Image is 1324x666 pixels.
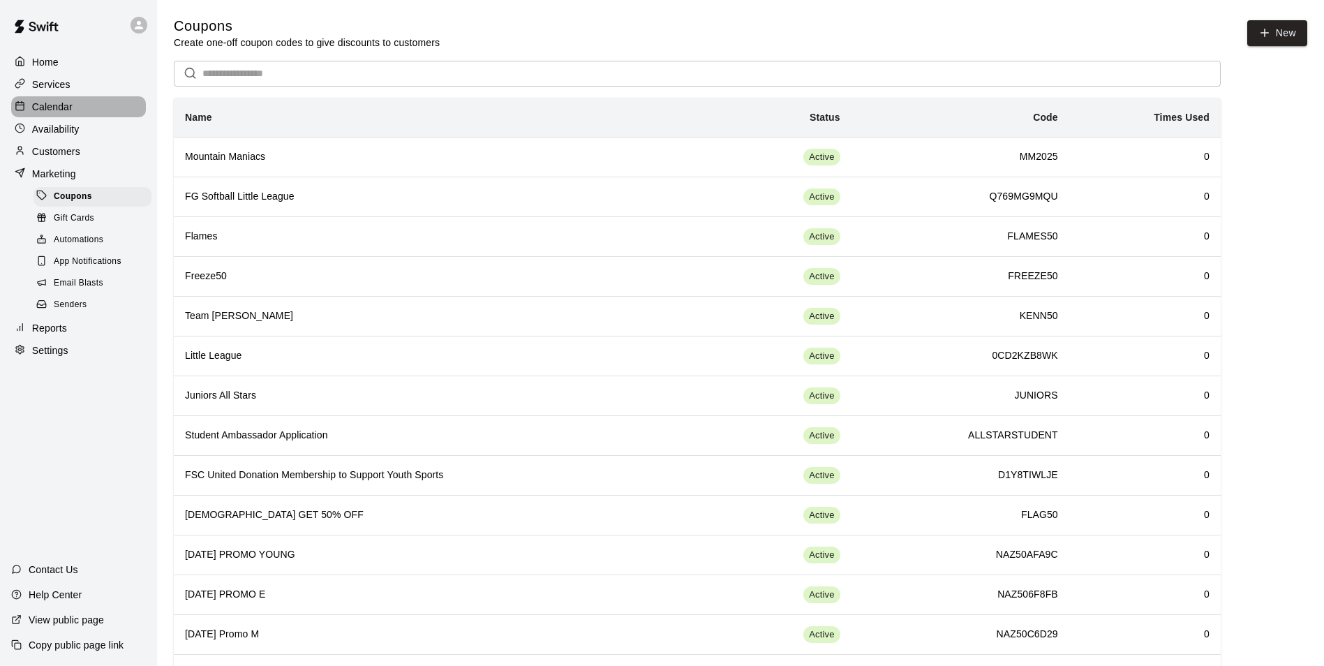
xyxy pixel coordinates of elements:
h6: 0 [1080,348,1210,364]
span: Active [803,350,840,363]
h6: ALLSTARSTUDENT [863,428,1058,443]
div: App Notifications [34,252,151,272]
p: Marketing [32,167,76,181]
a: Coupons [34,186,157,207]
p: Create one-off coupon codes to give discounts to customers [174,36,440,50]
p: Services [32,77,70,91]
span: Active [803,509,840,522]
h6: JUNIORS [863,388,1058,404]
b: Status [810,112,840,123]
h6: 0 [1080,508,1210,523]
a: Calendar [11,96,146,117]
h6: Flames [185,229,708,244]
h6: FLAG50 [863,508,1058,523]
a: Automations [34,230,157,251]
h6: 0CD2KZB8WK [863,348,1058,364]
a: Services [11,74,146,95]
h6: Juniors All Stars [185,388,708,404]
span: Active [803,191,840,204]
h6: Little League [185,348,708,364]
h6: MM2025 [863,149,1058,165]
p: View public page [29,613,104,627]
p: Home [32,55,59,69]
span: Active [803,310,840,323]
h6: FSC United Donation Membership to Support Youth Sports [185,468,708,483]
p: Reports [32,321,67,335]
h6: FG Softball Little League [185,189,708,205]
h6: KENN50 [863,309,1058,324]
h6: D1Y8TIWLJE [863,468,1058,483]
a: Settings [11,340,146,361]
h6: 0 [1080,189,1210,205]
h6: FLAMES50 [863,229,1058,244]
p: Copy public page link [29,638,124,652]
h6: 0 [1080,229,1210,244]
p: Settings [32,343,68,357]
b: Name [185,112,212,123]
h5: Coupons [174,17,440,36]
h6: 0 [1080,269,1210,284]
p: Contact Us [29,563,78,577]
a: Availability [11,119,146,140]
h6: [DATE] Promo M [185,627,708,642]
h6: [DATE] PROMO YOUNG [185,547,708,563]
span: Gift Cards [54,212,94,225]
h6: NAZ506F8FB [863,587,1058,602]
span: Active [803,589,840,602]
div: Coupons [34,187,151,207]
a: Email Blasts [34,273,157,295]
h6: 0 [1080,627,1210,642]
span: Active [803,230,840,244]
a: App Notifications [34,251,157,273]
span: Coupons [54,190,92,204]
span: Automations [54,233,103,247]
div: Senders [34,295,151,315]
a: Reports [11,318,146,339]
h6: Q769MG9MQU [863,189,1058,205]
span: Senders [54,298,87,312]
h6: FREEZE50 [863,269,1058,284]
h6: 0 [1080,149,1210,165]
span: Active [803,390,840,403]
span: Active [803,151,840,164]
h6: Mountain Maniacs [185,149,708,165]
h6: 0 [1080,468,1210,483]
h6: [DEMOGRAPHIC_DATA] GET 50% OFF [185,508,708,523]
a: Customers [11,141,146,162]
h6: 0 [1080,428,1210,443]
span: Active [803,270,840,283]
button: New [1247,20,1307,46]
p: Customers [32,145,80,158]
span: Active [803,549,840,562]
h6: NAZ50AFA9C [863,547,1058,563]
div: Automations [34,230,151,250]
h6: Student Ambassador Application [185,428,708,443]
span: Active [803,628,840,642]
h6: NAZ50C6D29 [863,627,1058,642]
div: Marketing [11,163,146,184]
span: Email Blasts [54,276,103,290]
div: Email Blasts [34,274,151,293]
h6: 0 [1080,309,1210,324]
div: Gift Cards [34,209,151,228]
a: Home [11,52,146,73]
span: Active [803,429,840,443]
h6: 0 [1080,587,1210,602]
a: Senders [34,295,157,316]
span: App Notifications [54,255,121,269]
span: Active [803,469,840,482]
a: Gift Cards [34,207,157,229]
b: Times Used [1154,112,1210,123]
h6: 0 [1080,547,1210,563]
h6: 0 [1080,388,1210,404]
b: Code [1033,112,1058,123]
p: Help Center [29,588,82,602]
